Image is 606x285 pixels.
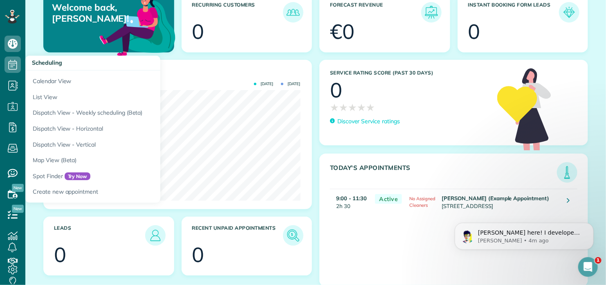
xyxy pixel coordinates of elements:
[330,80,342,100] div: 0
[254,82,273,86] span: [DATE]
[281,82,300,86] span: [DATE]
[423,4,440,20] img: icon_forecast_revenue-8c13a41c7ed35a8dcfafea3cbb826a0462acb37728057bba2d056411b612bbbe.png
[595,257,602,264] span: 1
[375,194,402,204] span: Active
[147,227,164,244] img: icon_leads-1bed01f49abd5b7fead27621c3d59655bb73ed531f8eeb49469d10e621d6b896.png
[25,70,230,89] a: Calendar View
[285,227,301,244] img: icon_unpaid_appointments-47b8ce3997adf2238b356f14209ab4cced10bd1f174958f3ca8f1d0dd7fffeee.png
[348,100,357,115] span: ★
[468,21,480,42] div: 0
[54,70,303,78] h3: Actual Revenue this month
[330,100,339,115] span: ★
[330,189,371,214] td: 2h 30
[442,195,550,201] strong: [PERSON_NAME] (Example Appointment)
[442,206,606,263] iframe: Intercom notifications message
[65,172,91,181] span: Try Now
[285,4,301,20] img: icon_recurring_customers-cf858462ba22bcd05b5a5880d41d6543d210077de5bb9ebc9590e49fd87d84ed.png
[336,195,367,201] strong: 9:00 - 11:30
[52,2,131,24] p: Welcome back, [PERSON_NAME]!
[330,164,557,183] h3: Today's Appointments
[561,4,577,20] img: icon_form_leads-04211a6a04a5b2264e4ee56bc0799ec3eb69b7e499cbb523a139df1d13a81ae0.png
[12,184,24,192] span: New
[578,257,598,277] iframe: Intercom live chat
[330,21,355,42] div: €0
[25,137,230,153] a: Dispatch View - Vertical
[409,196,435,208] span: No Assigned Cleaners
[366,100,375,115] span: ★
[25,121,230,137] a: Dispatch View - Horizontal
[337,117,400,126] p: Discover Service ratings
[559,164,575,181] img: icon_todays_appointments-901f7ab196bb0bea1936b74009e4eb5ffbc2d2711fa7634e0d609ed5ef32b18b.png
[339,100,348,115] span: ★
[468,2,559,23] h3: Instant Booking Form Leads
[54,225,145,246] h3: Leads
[192,225,283,246] h3: Recent unpaid appointments
[25,152,230,168] a: Map View (Beta)
[357,100,366,115] span: ★
[25,184,230,203] a: Create new appointment
[25,105,230,121] a: Dispatch View - Weekly scheduling (Beta)
[25,168,230,184] a: Spot FinderTry Now
[440,189,561,214] td: [STREET_ADDRESS]
[12,205,24,213] span: New
[192,2,283,23] h3: Recurring Customers
[192,21,204,42] div: 0
[54,244,66,265] div: 0
[192,244,204,265] div: 0
[330,2,421,23] h3: Forecast Revenue
[330,70,489,76] h3: Service Rating score (past 30 days)
[32,59,62,66] span: Scheduling
[330,117,400,126] a: Discover Service ratings
[25,89,230,105] a: List View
